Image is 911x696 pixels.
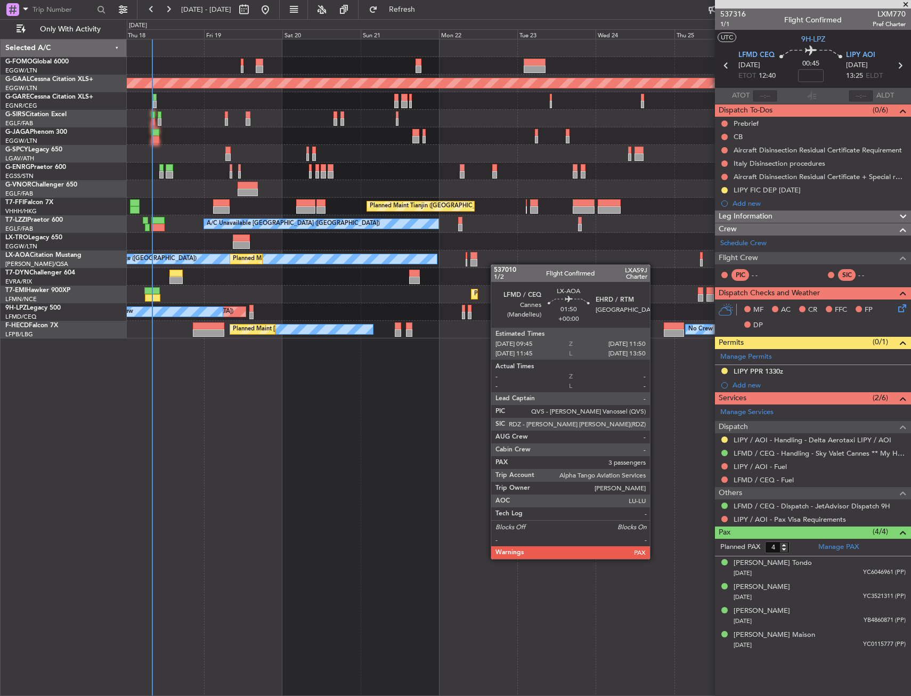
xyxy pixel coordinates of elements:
div: - - [858,270,882,280]
span: Dispatch [719,421,748,433]
a: LFMN/NCE [5,295,37,303]
span: Dispatch Checks and Weather [719,287,820,300]
a: EGSS/STN [5,172,34,180]
div: LIPY FIC DEP [DATE] [734,185,801,195]
span: (0/6) [873,104,888,116]
a: 9H-LPZLegacy 500 [5,305,61,311]
span: [DATE] [846,60,868,71]
div: [PERSON_NAME] Maison [734,630,815,641]
span: T7-DYN [5,270,29,276]
a: EGLF/FAB [5,190,33,198]
span: CR [808,305,817,315]
div: Planned Maint [GEOGRAPHIC_DATA] [474,286,576,302]
span: ALDT [876,91,894,101]
div: No Crew Nice ([GEOGRAPHIC_DATA]) [92,251,197,267]
span: FP [865,305,873,315]
span: Pax [719,527,730,539]
a: T7-LZZIPraetor 600 [5,217,63,223]
a: G-JAGAPhenom 300 [5,129,67,135]
div: Fri 19 [204,29,282,39]
a: T7-DYNChallenger 604 [5,270,75,276]
span: YC0115777 (PP) [863,640,906,649]
div: Italy Disinsection procedures [734,159,825,168]
span: Services [719,392,746,404]
div: [PERSON_NAME] Tondo [734,558,812,569]
span: F-HECD [5,322,29,329]
div: Tue 23 [517,29,596,39]
a: LIPY / AOI - Pax Visa Requirements [734,515,846,524]
div: Aircraft Disinsection Residual Certificate Requirement [734,145,902,155]
span: Refresh [380,6,425,13]
a: EGGW/LTN [5,242,37,250]
a: G-GAALCessna Citation XLS+ [5,76,93,83]
span: G-GAAL [5,76,30,83]
a: VHHH/HKG [5,207,37,215]
div: - - [752,270,776,280]
a: LX-AOACitation Mustang [5,252,82,258]
a: EGGW/LTN [5,67,37,75]
div: LIPY PPR 1330z [734,367,783,376]
span: Leg Information [719,211,772,223]
span: [DATE] - [DATE] [181,5,231,14]
div: Aircraft Disinsection Residual Certificate + Special request [734,172,906,181]
span: ELDT [866,71,883,82]
a: LIPY / AOI - Handling - Delta Aerotaxi LIPY / AOI [734,435,891,444]
span: LFMD CEQ [738,50,775,61]
div: Prebrief [734,119,759,128]
a: T7-EMIHawker 900XP [5,287,70,294]
span: FFC [835,305,847,315]
span: G-ENRG [5,164,30,171]
span: G-JAGA [5,129,30,135]
span: T7-LZZI [5,217,27,223]
span: Crew [719,223,737,236]
span: 1/1 [720,20,746,29]
a: G-FOMOGlobal 6000 [5,59,69,65]
a: F-HECDFalcon 7X [5,322,58,329]
div: [PERSON_NAME] [734,582,790,593]
a: T7-FFIFalcon 7X [5,199,53,206]
span: (4/4) [873,526,888,537]
div: Mon 22 [439,29,517,39]
span: G-SPCY [5,147,28,153]
a: LIPY / AOI - Fuel [734,462,787,471]
a: [PERSON_NAME]/QSA [5,260,68,268]
label: Planned PAX [720,542,760,553]
span: YB4860871 (PP) [864,616,906,625]
span: G-SIRS [5,111,26,118]
a: LGAV/ATH [5,155,34,163]
span: Others [719,487,742,499]
a: LFPB/LBG [5,330,33,338]
a: EGNR/CEG [5,102,37,110]
div: [PERSON_NAME] [734,606,790,617]
span: LIPY AOI [846,50,875,61]
span: YC6046961 (PP) [863,568,906,577]
div: CB [734,132,743,141]
span: DP [753,320,763,331]
a: EGGW/LTN [5,137,37,145]
a: EGLF/FAB [5,119,33,127]
div: PIC [731,269,749,281]
span: Permits [719,337,744,349]
span: [DATE] [734,593,752,601]
div: Add new [733,381,906,390]
a: LFMD / CEQ - Handling - Sky Valet Cannes ** My Handling**LFMD / CEQ [734,449,906,458]
span: LXM770 [873,9,906,20]
div: Sun 21 [361,29,439,39]
span: 9H-LPZ [801,34,825,45]
button: UTC [718,33,736,42]
a: Manage Services [720,407,774,418]
span: G-VNOR [5,182,31,188]
span: 537316 [720,9,746,20]
span: ATOT [732,91,750,101]
div: [DATE] [129,21,147,30]
div: Add new [733,199,906,208]
div: No Crew [688,321,713,337]
a: EGGW/LTN [5,84,37,92]
a: G-VNORChallenger 650 [5,182,77,188]
span: ETOT [738,71,756,82]
span: 00:45 [802,59,819,69]
div: SIC [838,269,856,281]
div: Planned Maint [GEOGRAPHIC_DATA] ([GEOGRAPHIC_DATA]) [233,321,401,337]
span: G-FOMO [5,59,32,65]
span: 13:25 [846,71,863,82]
